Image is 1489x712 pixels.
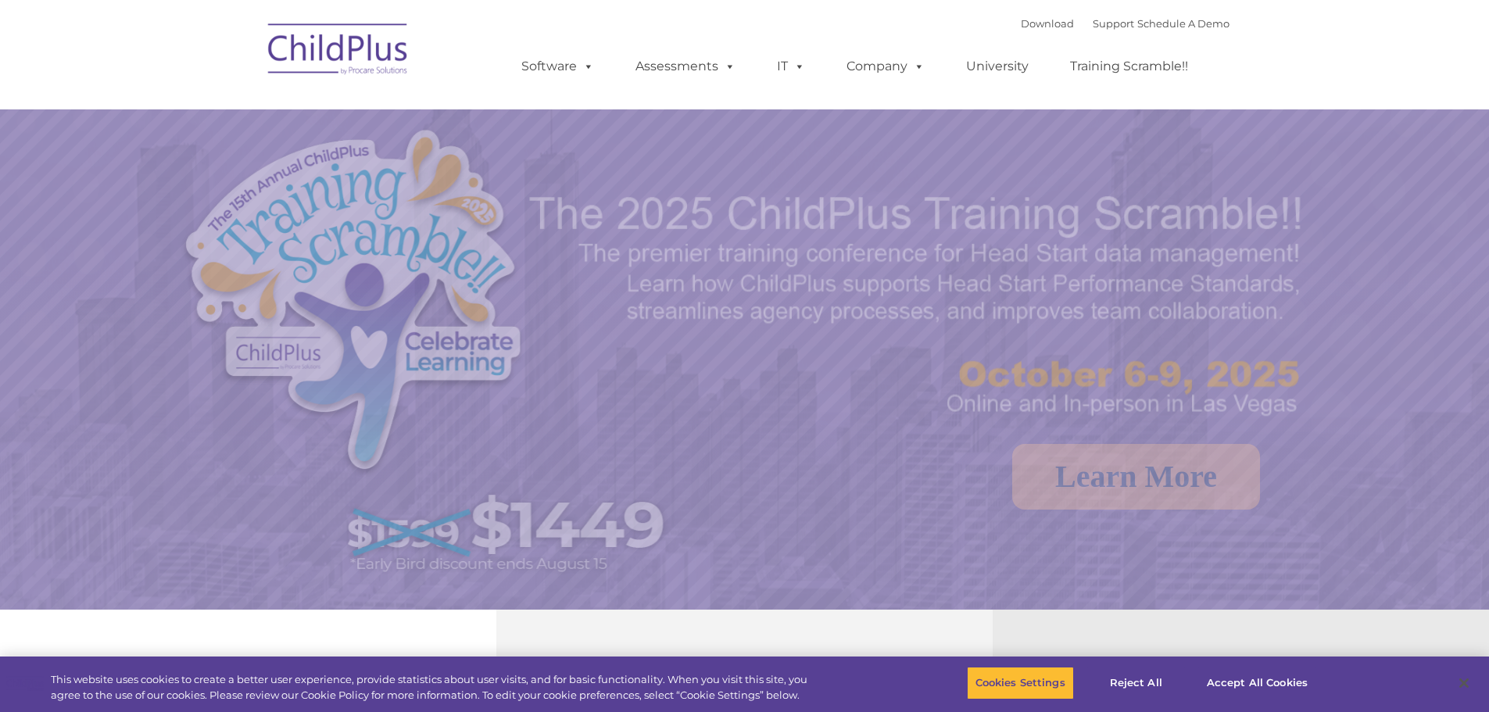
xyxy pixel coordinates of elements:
a: Support [1093,17,1134,30]
a: Training Scramble!! [1054,51,1204,82]
img: ChildPlus by Procare Solutions [260,13,417,91]
a: Company [831,51,940,82]
button: Close [1447,666,1481,700]
a: Assessments [620,51,751,82]
button: Accept All Cookies [1198,667,1316,699]
a: Download [1021,17,1074,30]
a: University [950,51,1044,82]
button: Reject All [1087,667,1185,699]
a: IT [761,51,821,82]
div: This website uses cookies to create a better user experience, provide statistics about user visit... [51,672,819,703]
button: Cookies Settings [967,667,1074,699]
a: Software [506,51,610,82]
a: Learn More [1012,444,1260,510]
a: Schedule A Demo [1137,17,1229,30]
font: | [1021,17,1229,30]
